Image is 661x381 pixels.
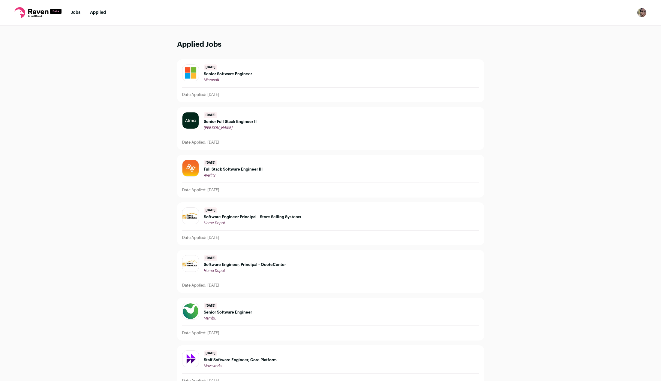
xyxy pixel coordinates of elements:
[204,119,257,124] span: Senior Full Stack Engineer II
[204,174,215,177] span: Availity
[204,269,225,272] span: Home Depot
[182,303,199,319] img: 6fe09a772153a2bc10a4d057c3ea7ddb067a9133ed6c70befe1dc6976ecaeba6.jpg
[177,60,484,102] a: [DATE] Senior Software Engineer Microsoft Date Applied: [DATE]
[204,160,217,166] span: [DATE]
[90,10,106,15] a: Applied
[71,10,80,15] a: Jobs
[637,8,647,17] button: Open dropdown
[204,358,277,362] span: Staff Software Engineer, Core Platform
[204,255,217,261] span: [DATE]
[177,298,484,340] a: [DATE] Senior Software Engineer Mambu Date Applied: [DATE]
[204,167,263,172] span: Full Stack Software Engineer III
[182,140,219,145] p: Date Applied: [DATE]
[182,92,219,97] p: Date Applied: [DATE]
[177,203,484,245] a: [DATE] Software Engineer Principal - Store Selling Systems Home Depot Date Applied: [DATE]
[204,126,233,129] span: [PERSON_NAME]
[182,160,199,176] img: eb4d7e2fca24ba416dd87ddc7e18e50c9e8f923e1e0f50532683b889f1e34b0e.jpg
[177,155,484,197] a: [DATE] Full Stack Software Engineer III Availity Date Applied: [DATE]
[182,331,219,335] p: Date Applied: [DATE]
[204,215,301,219] span: Software Engineer Principal - Store Selling Systems
[182,255,199,272] img: b19a57a6c75b3c8b5b7ed0dac4746bee61d00479f95ee46018fec310dc2ae26e.jpg
[204,310,252,315] span: Senior Software Engineer
[182,188,219,192] p: Date Applied: [DATE]
[204,72,252,76] span: Senior Software Engineer
[177,40,484,50] h1: Applied Jobs
[204,112,217,118] span: [DATE]
[637,8,647,17] img: 12985765-medium_jpg
[204,221,225,225] span: Home Depot
[182,235,219,240] p: Date Applied: [DATE]
[182,112,199,129] img: 026cc35809311526244e7045dcbe1b0bf8c83368e9edc452ae17360796073f98.jpg
[204,64,217,70] span: [DATE]
[204,262,286,267] span: Software Engineer, Principal - QuoteCenter
[182,351,199,367] img: 67e242131b52e2d6235cb11ddc65e8cdd0eedd50badbeab34f642d59f940f337.jpg
[177,250,484,293] a: [DATE] Software Engineer, Principal - QuoteCenter Home Depot Date Applied: [DATE]
[204,303,217,309] span: [DATE]
[204,317,216,320] span: Mambu
[182,208,199,224] img: b19a57a6c75b3c8b5b7ed0dac4746bee61d00479f95ee46018fec310dc2ae26e.jpg
[204,78,219,82] span: Microsoft
[204,350,217,356] span: [DATE]
[177,107,484,150] a: [DATE] Senior Full Stack Engineer II [PERSON_NAME] Date Applied: [DATE]
[204,207,217,213] span: [DATE]
[204,364,222,368] span: Moveworks
[182,65,199,81] img: c786a7b10b07920eb52778d94b98952337776963b9c08eb22d98bc7b89d269e4.jpg
[182,283,219,288] p: Date Applied: [DATE]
